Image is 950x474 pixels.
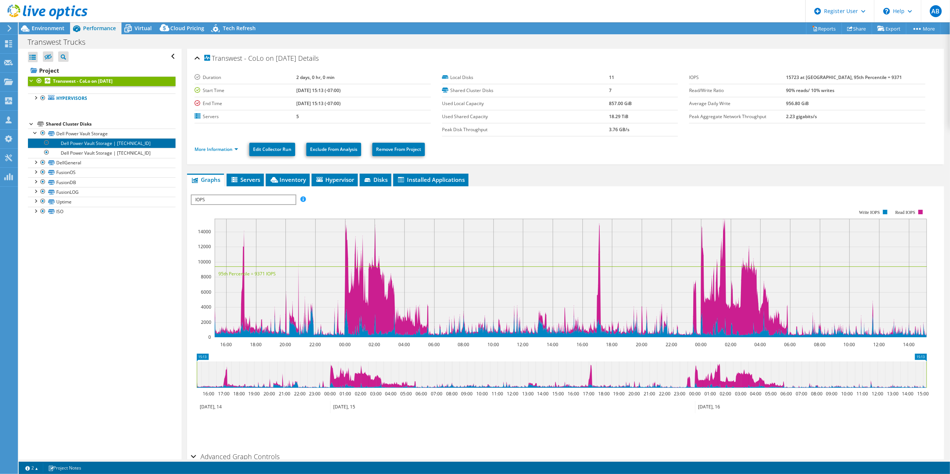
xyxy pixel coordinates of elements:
text: 03:00 [735,391,747,397]
b: 90% reads/ 10% writes [786,87,835,94]
span: Tech Refresh [223,25,256,32]
text: 6000 [201,289,211,295]
b: 956.80 GiB [786,100,809,107]
label: Read/Write Ratio [689,87,786,94]
text: 12:00 [507,391,519,397]
b: 2 days, 0 hr, 0 min [296,74,335,80]
text: 23:00 [309,391,321,397]
text: 03:00 [370,391,382,397]
text: 10:00 [844,341,855,348]
a: FusionLOG [28,187,176,197]
text: 06:00 [785,341,796,348]
text: 08:00 [446,391,458,397]
text: 16:00 [203,391,215,397]
text: 00:00 [325,391,336,397]
text: 19:00 [249,391,260,397]
a: More Information [195,146,238,152]
text: 18:00 [599,391,610,397]
label: End Time [195,100,296,107]
a: FusionDB [28,177,176,187]
label: Average Daily Write [689,100,786,107]
text: 04:00 [755,341,766,348]
span: Details [298,54,319,63]
text: 15:00 [553,391,564,397]
text: 06:00 [416,391,427,397]
text: 22:00 [659,391,671,397]
a: DellGeneral [28,158,176,168]
span: IOPS [192,195,295,204]
text: 14:00 [547,341,559,348]
b: 857.00 GiB [609,100,632,107]
text: 12:00 [872,391,884,397]
text: 00:00 [695,341,707,348]
label: Duration [195,74,296,81]
text: 06:00 [429,341,440,348]
a: More [906,23,941,34]
text: 10000 [198,259,211,265]
text: 14:00 [537,391,549,397]
a: Uptime [28,197,176,206]
text: 13:00 [887,391,899,397]
a: 2 [20,463,43,473]
b: 11 [609,74,614,80]
text: 08:00 [814,341,826,348]
label: Local Disks [442,74,609,81]
a: Exclude From Analysis [306,143,361,156]
span: Inventory [269,176,306,183]
a: Dell Power Vault Storage | [TECHNICAL_ID] [28,148,176,158]
text: 04:00 [385,391,397,397]
label: Start Time [195,87,296,94]
text: 20:00 [280,341,291,348]
text: 08:00 [458,341,470,348]
text: 16:00 [221,341,232,348]
text: 21:00 [644,391,656,397]
b: [DATE] 15:13 (-07:00) [296,87,341,94]
text: 15:00 [918,391,929,397]
label: Peak Aggregate Network Throughput [689,113,786,120]
text: 0 [208,334,211,340]
span: AB [930,5,942,17]
label: Used Local Capacity [442,100,609,107]
span: Transwest - CoLo on [DATE] [204,55,296,62]
a: Edit Collector Run [249,143,295,156]
text: 11:00 [492,391,504,397]
label: Used Shared Capacity [442,113,609,120]
text: 12000 [198,243,211,250]
text: 17:00 [218,391,230,397]
a: Remove From Project [372,143,425,156]
b: 2.23 gigabits/s [786,113,817,120]
text: 16:00 [568,391,580,397]
text: 21:00 [279,391,291,397]
span: Environment [32,25,64,32]
label: IOPS [689,74,786,81]
text: 01:00 [340,391,351,397]
span: Disks [363,176,388,183]
svg: \n [883,8,890,15]
text: 2000 [201,319,211,325]
text: 09:00 [826,391,838,397]
text: 05:00 [401,391,412,397]
text: 10:00 [477,391,488,397]
text: 8000 [201,274,211,280]
a: Dell Power Vault Storage | [TECHNICAL_ID] [28,138,176,148]
text: 20:00 [629,391,640,397]
text: 16:00 [577,341,588,348]
text: 17:00 [583,391,595,397]
text: 09:00 [461,391,473,397]
text: 19:00 [613,391,625,397]
a: Hypervisors [28,94,176,103]
span: Virtual [135,25,152,32]
text: 05:00 [766,391,777,397]
a: Transwest - CoLo on [DATE] [28,76,176,86]
text: 18:00 [250,341,262,348]
text: 14000 [198,228,211,235]
text: 22:00 [666,341,678,348]
text: 07:00 [431,391,443,397]
b: 5 [296,113,299,120]
text: 14:00 [902,391,914,397]
text: 95th Percentile = 9371 IOPS [218,271,276,277]
span: Performance [83,25,116,32]
span: Installed Applications [397,176,465,183]
b: [DATE] 15:13 (-07:00) [296,100,341,107]
span: Servers [230,176,260,183]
